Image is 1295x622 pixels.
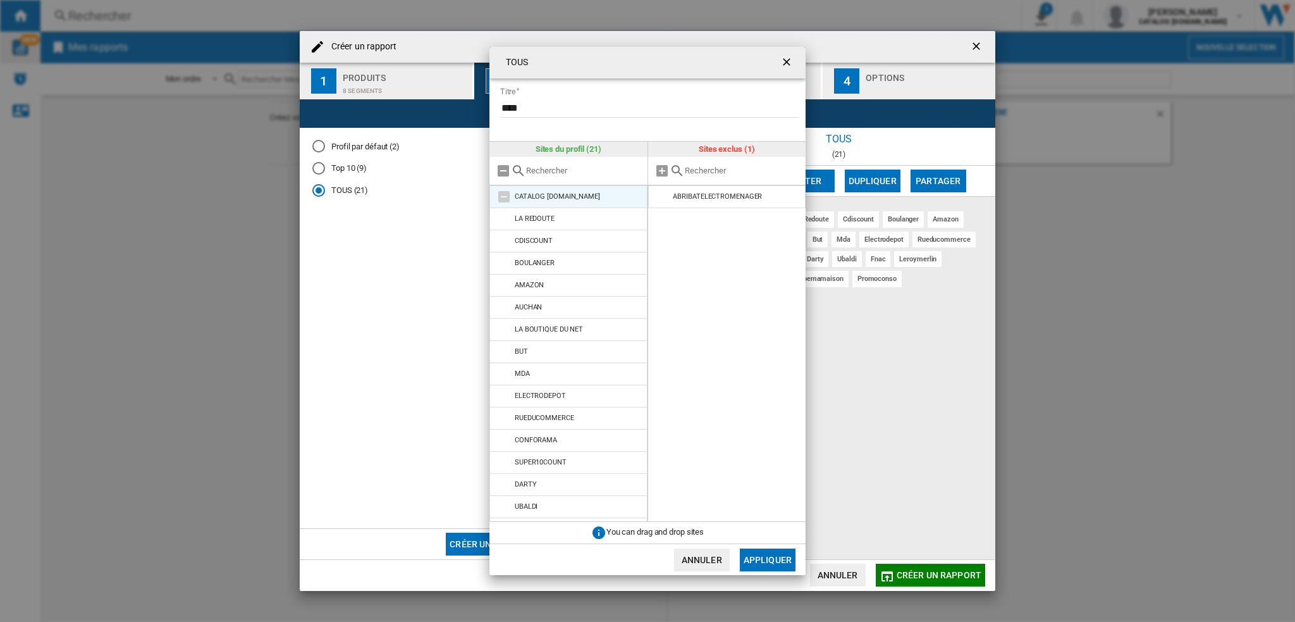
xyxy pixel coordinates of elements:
[515,303,542,311] div: AUCHAN
[648,142,806,157] div: Sites exclus (1)
[515,347,528,356] div: BUT
[654,163,670,178] md-icon: Tout ajouter
[515,436,557,444] div: CONFORAMA
[526,166,641,175] input: Rechercher
[515,192,600,201] div: CATALOG [DOMAIN_NAME]
[515,281,544,289] div: AMAZON
[515,414,574,422] div: RUEDUCOMMERCE
[685,166,800,175] input: Rechercher
[515,215,555,223] div: LA REDOUTE
[606,528,704,537] span: You can drag and drop sites
[515,392,566,400] div: ELECTRODEPOT
[515,480,537,488] div: DARTY
[515,325,583,333] div: LA BOUTIQUE DU NET
[515,259,555,267] div: BOULANGER
[740,549,795,571] button: Appliquer
[515,237,553,245] div: CDISCOUNT
[489,142,647,157] div: Sites du profil (21)
[500,56,528,69] h4: TOUS
[674,549,730,571] button: Annuler
[515,502,537,511] div: UBALDI
[496,163,511,178] md-icon: Tout retirer
[515,458,567,466] div: SUPER10COUNT
[775,50,801,75] button: getI18NText('BUTTONS.CLOSE_DIALOG')
[673,192,762,201] div: ABRIBATELECTROMENAGER
[780,56,795,71] ng-md-icon: getI18NText('BUTTONS.CLOSE_DIALOG')
[515,370,530,378] div: MDA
